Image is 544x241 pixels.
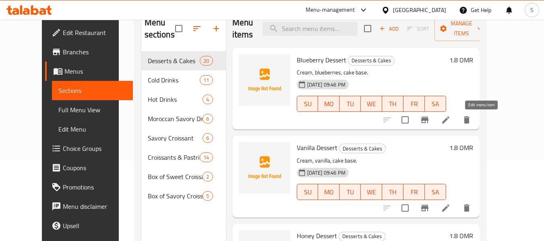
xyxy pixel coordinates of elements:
[297,96,319,112] button: SU
[170,20,187,37] span: Select all sections
[397,200,414,216] span: Select to update
[239,142,290,194] img: Vanilla Dessert
[148,56,200,66] span: Desserts & Cakes
[415,110,434,130] button: Branch-specific-item
[58,86,126,95] span: Sections
[45,197,133,216] a: Menu disclaimer
[376,23,402,35] span: Add item
[148,114,203,124] span: Moroccan Savory Dishes
[304,169,349,177] span: [DATE] 09:46 PM
[187,19,207,38] span: Sort sections
[203,133,213,143] div: items
[304,81,349,89] span: [DATE] 09:46 PM
[52,119,133,139] a: Edit Menu
[239,54,290,106] img: Blueberry Dessert
[339,144,385,153] span: Desserts & Cakes
[530,6,534,14] span: S
[45,62,133,81] a: Menus
[148,133,203,143] span: Savory Croissant
[45,158,133,177] a: Coupons
[141,148,226,167] div: Croissants & Pastries14
[297,156,446,166] p: Cream, vanilla, cake base.
[425,96,446,112] button: SA
[45,216,133,235] a: Upsell
[63,182,126,192] span: Promotions
[300,98,315,110] span: SU
[382,184,403,200] button: TH
[141,167,226,186] div: Box of Sweet Croissants2
[141,70,226,90] div: Cold Drinks11
[263,22,358,36] input: search
[402,23,434,35] span: Select section first
[63,47,126,57] span: Branches
[203,173,212,181] span: 2
[141,90,226,109] div: Hot Drinks4
[148,172,203,181] span: Box of Sweet Croissants
[318,184,339,200] button: MO
[148,75,200,85] div: Cold Drinks
[318,96,339,112] button: MO
[321,98,336,110] span: MO
[364,98,379,110] span: WE
[45,139,133,158] a: Choice Groups
[348,56,395,66] div: Desserts & Cakes
[148,191,203,201] span: Box of Savory Croissants
[343,98,358,110] span: TU
[200,56,213,66] div: items
[343,186,358,198] span: TU
[203,95,213,104] div: items
[348,56,394,65] span: Desserts & Cakes
[45,23,133,42] a: Edit Restaurant
[232,16,253,41] h2: Menu items
[141,128,226,148] div: Savory Croissant6
[441,19,482,39] span: Manage items
[52,100,133,119] a: Full Menu View
[434,16,488,41] button: Manage items
[321,186,336,198] span: MO
[449,142,473,153] h6: 1.8 OMR
[63,221,126,231] span: Upsell
[393,6,446,14] div: [GEOGRAPHIC_DATA]
[63,202,126,211] span: Menu disclaimer
[339,232,385,241] span: Desserts & Cakes
[378,24,400,33] span: Add
[339,184,361,200] button: TU
[141,109,226,128] div: Moroccan Savory Dishes6
[200,57,212,65] span: 20
[449,54,473,66] h6: 1.8 OMR
[63,163,126,173] span: Coupons
[385,98,400,110] span: TH
[145,16,175,41] h2: Menu sections
[300,186,315,198] span: SU
[441,203,451,213] a: Edit menu item
[203,114,213,124] div: items
[359,20,376,37] span: Select section
[200,76,212,84] span: 11
[297,142,337,154] span: Vanilla Dessert
[403,184,425,200] button: FR
[148,152,200,162] span: Croissants & Pastries
[364,186,379,198] span: WE
[200,75,213,85] div: items
[207,19,226,38] button: Add section
[141,48,226,209] nav: Menu sections
[200,152,213,162] div: items
[148,95,203,104] span: Hot Drinks
[428,186,443,198] span: SA
[58,105,126,115] span: Full Menu View
[457,198,476,218] button: delete
[339,96,361,112] button: TU
[203,115,212,123] span: 6
[403,96,425,112] button: FR
[385,186,400,198] span: TH
[361,96,382,112] button: WE
[407,98,422,110] span: FR
[376,23,402,35] button: Add
[297,54,346,66] span: Blueberry Dessert
[141,186,226,206] div: Box of Savory Croissants5
[141,51,226,70] div: Desserts & Cakes20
